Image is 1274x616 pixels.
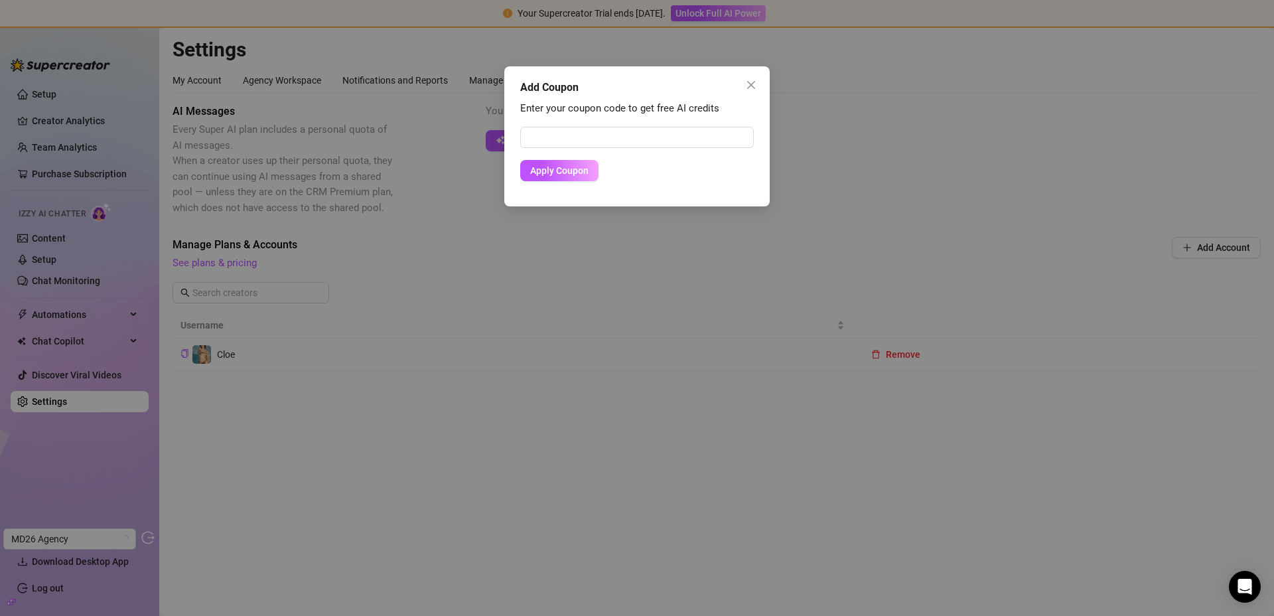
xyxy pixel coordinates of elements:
[741,74,762,96] button: Close
[520,160,599,181] button: Apply Coupon
[1229,571,1261,603] div: Open Intercom Messenger
[741,80,762,90] span: Close
[530,165,589,176] span: Apply Coupon
[746,80,756,90] span: close
[520,80,754,96] div: Add Coupon
[520,101,754,117] div: Enter your coupon code to get free AI credits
